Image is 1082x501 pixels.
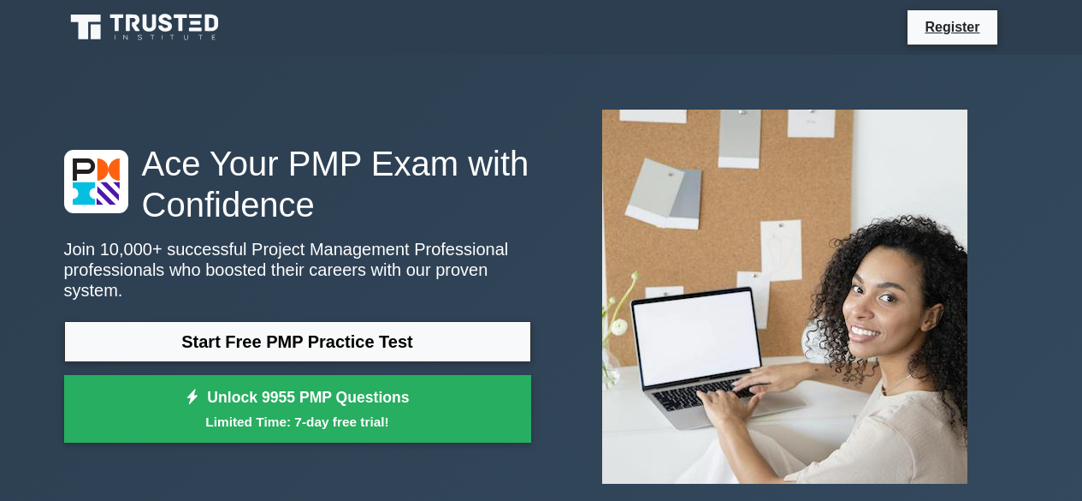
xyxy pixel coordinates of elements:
[914,16,990,38] a: Register
[64,143,531,225] h1: Ace Your PMP Exam with Confidence
[64,375,531,444] a: Unlock 9955 PMP QuestionsLimited Time: 7-day free trial!
[86,412,510,432] small: Limited Time: 7-day free trial!
[64,239,531,301] p: Join 10,000+ successful Project Management Professional professionals who boosted their careers w...
[64,321,531,362] a: Start Free PMP Practice Test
